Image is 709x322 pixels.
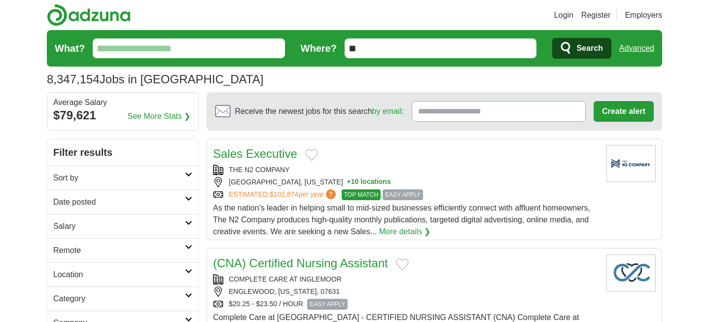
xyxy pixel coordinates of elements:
[47,262,198,286] a: Location
[213,299,599,310] div: $20.25 - $23.50 / HOUR
[53,245,185,256] h2: Remote
[213,286,599,297] div: ENGLEWOOD, [US_STATE], 07631
[229,189,338,200] a: ESTIMATED:$102,874per year?
[128,110,191,122] a: See More Stats ❯
[213,177,599,187] div: [GEOGRAPHIC_DATA], [US_STATE]
[47,286,198,311] a: Category
[305,149,318,161] button: Add to favorite jobs
[53,107,192,124] div: $79,621
[213,165,599,175] div: THE N2 COMPANY
[606,254,656,291] img: Company logo
[47,139,198,166] h2: Filter results
[55,41,85,56] label: What?
[53,269,185,281] h2: Location
[47,4,131,26] img: Adzuna logo
[379,226,431,238] a: More details ❯
[53,220,185,232] h2: Salary
[213,274,599,285] div: COMPLETE CARE AT INGLEMOOR
[53,196,185,208] h2: Date posted
[606,145,656,182] img: Company logo
[47,214,198,238] a: Salary
[383,189,423,200] span: EASY APPLY
[47,72,263,86] h1: Jobs in [GEOGRAPHIC_DATA]
[235,106,403,117] span: Receive the newest jobs for this search :
[47,190,198,214] a: Date posted
[53,293,185,305] h2: Category
[594,101,654,122] button: Create alert
[47,238,198,262] a: Remote
[47,166,198,190] a: Sort by
[47,71,100,88] span: 8,347,154
[53,172,185,184] h2: Sort by
[619,38,654,58] a: Advanced
[213,204,590,236] span: As the nation’s leader in helping small to mid-sized businesses efficiently connect with affluent...
[213,147,297,160] a: Sales Executive
[301,41,337,56] label: Where?
[342,189,381,200] span: TOP MATCH
[372,107,402,115] a: by email
[347,177,391,187] button: +10 locations
[347,177,351,187] span: +
[307,299,348,310] span: EASY APPLY
[326,189,336,199] span: ?
[552,38,611,59] button: Search
[270,190,298,198] span: $102,874
[396,258,409,270] button: Add to favorite jobs
[576,38,603,58] span: Search
[554,9,573,21] a: Login
[53,99,192,107] div: Average Salary
[213,256,388,270] a: (CNA) Certified Nursing Assistant
[581,9,611,21] a: Register
[625,9,662,21] a: Employers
